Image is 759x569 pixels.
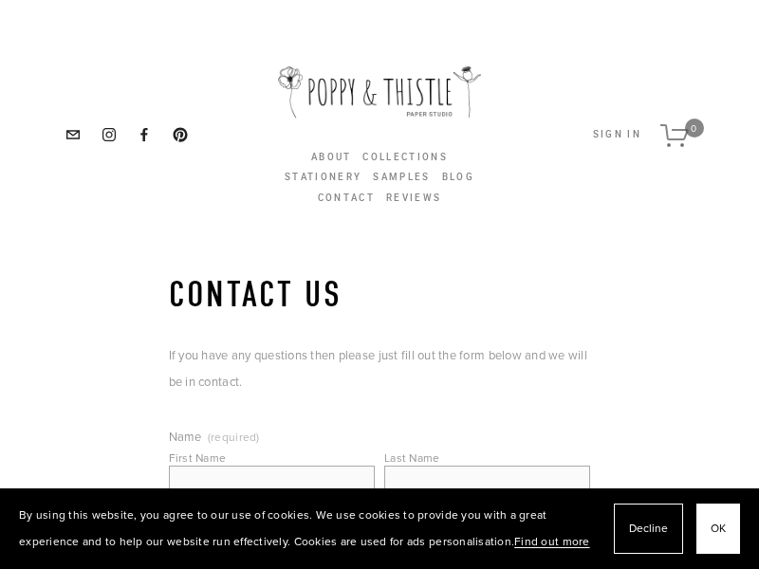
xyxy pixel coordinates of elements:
[386,188,441,209] a: Reviews
[514,533,589,549] a: Find out more
[362,147,448,168] a: Collections
[384,450,439,466] div: Last Name
[278,66,482,124] img: Poppy &amp; Thistle
[208,431,260,443] span: (required)
[593,129,641,139] span: Sign In
[19,502,595,556] p: By using this website, you agree to our use of cookies. We use cookies to provide you with a grea...
[593,130,641,139] button: Sign In
[651,101,713,168] a: 0 items in cart
[685,119,704,138] span: 0
[169,341,591,395] p: If you have any questions then please just fill out the form below and we will be in contact.
[318,188,375,209] a: Contact
[614,504,683,554] button: Decline
[442,167,474,188] a: Blog
[629,515,668,542] span: Decline
[169,274,591,318] h1: Contact Us
[285,172,361,182] a: Stationery
[696,504,740,554] button: OK
[311,152,352,162] a: About
[711,515,726,542] span: OK
[169,428,202,445] span: Name
[373,167,430,188] a: Samples
[169,450,227,466] div: First Name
